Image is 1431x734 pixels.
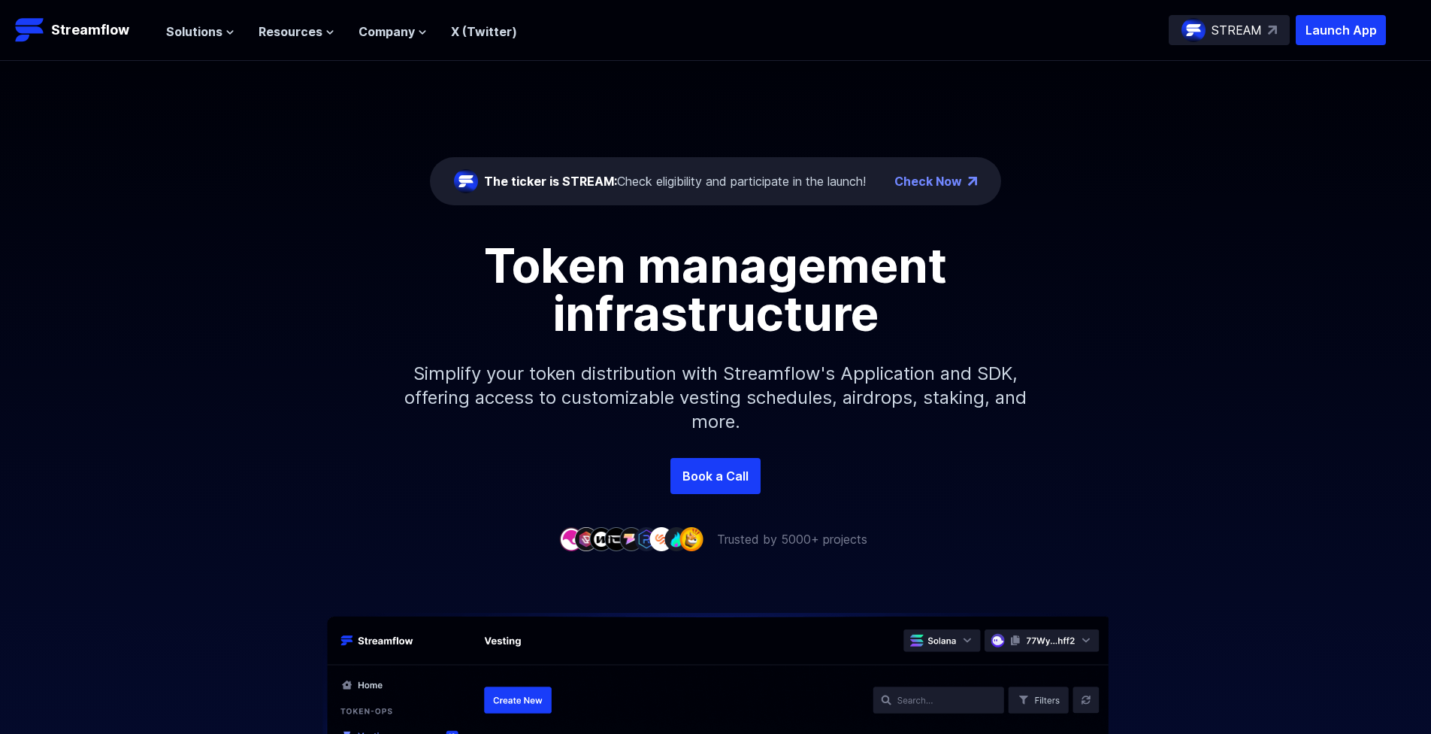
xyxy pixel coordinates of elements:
div: Check eligibility and participate in the launch! [484,172,866,190]
img: company-7 [649,527,673,550]
a: Book a Call [670,458,761,494]
img: top-right-arrow.svg [1268,26,1277,35]
img: top-right-arrow.png [968,177,977,186]
img: company-1 [559,527,583,550]
p: Trusted by 5000+ projects [717,530,867,548]
img: company-3 [589,527,613,550]
a: X (Twitter) [451,24,517,39]
p: STREAM [1212,21,1262,39]
span: Resources [259,23,322,41]
span: Solutions [166,23,222,41]
button: Launch App [1296,15,1386,45]
img: company-4 [604,527,628,550]
img: company-5 [619,527,643,550]
button: Company [359,23,427,41]
a: Check Now [894,172,962,190]
a: STREAM [1169,15,1290,45]
img: company-2 [574,527,598,550]
h1: Token management infrastructure [377,241,1054,338]
span: The ticker is STREAM: [484,174,617,189]
a: Streamflow [15,15,151,45]
img: Streamflow Logo [15,15,45,45]
img: company-8 [664,527,688,550]
img: streamflow-logo-circle.png [454,169,478,193]
img: streamflow-logo-circle.png [1181,18,1206,42]
span: Company [359,23,415,41]
button: Resources [259,23,334,41]
p: Simplify your token distribution with Streamflow's Application and SDK, offering access to custom... [392,338,1039,458]
img: company-6 [634,527,658,550]
img: company-9 [679,527,703,550]
button: Solutions [166,23,234,41]
p: Streamflow [51,20,129,41]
